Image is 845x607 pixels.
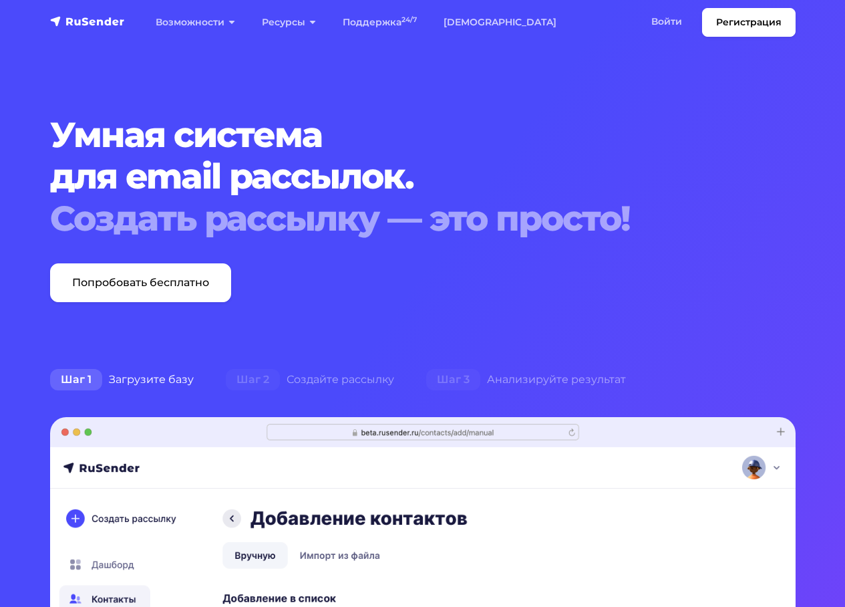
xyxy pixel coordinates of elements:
[50,15,125,28] img: RuSender
[50,114,796,239] h1: Умная система для email рассылок.
[210,366,410,393] div: Создайте рассылку
[34,366,210,393] div: Загрузите базу
[50,263,231,302] a: Попробовать бесплатно
[50,369,102,390] span: Шаг 1
[50,198,796,239] div: Создать рассылку — это просто!
[329,9,430,36] a: Поддержка24/7
[426,369,480,390] span: Шаг 3
[702,8,796,37] a: Регистрация
[401,15,417,24] sup: 24/7
[226,369,280,390] span: Шаг 2
[410,366,642,393] div: Анализируйте результат
[248,9,329,36] a: Ресурсы
[430,9,570,36] a: [DEMOGRAPHIC_DATA]
[638,8,695,35] a: Войти
[142,9,248,36] a: Возможности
